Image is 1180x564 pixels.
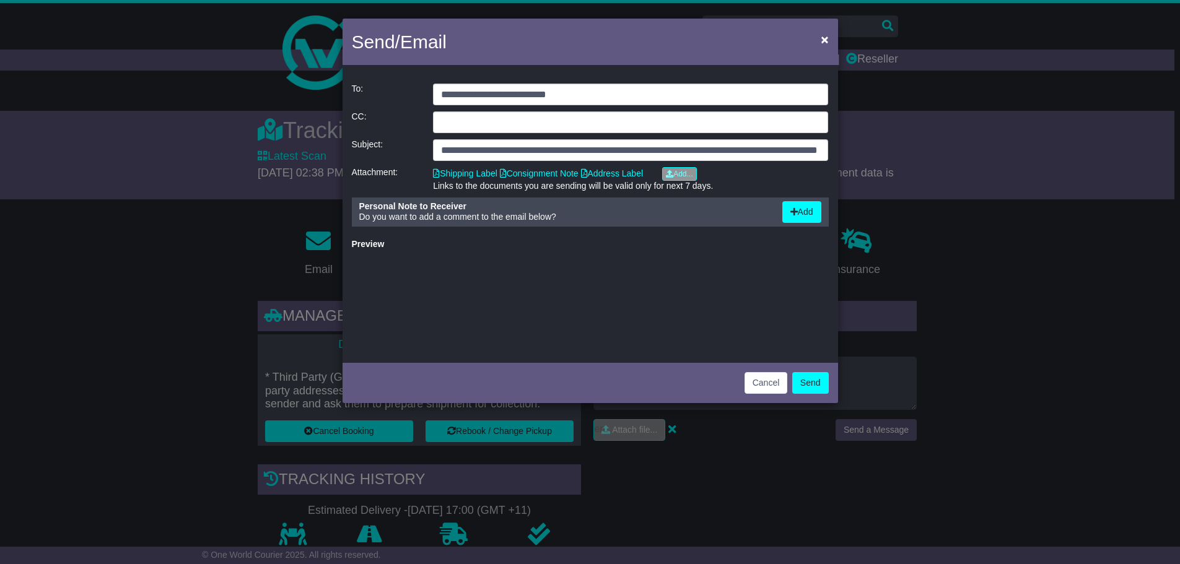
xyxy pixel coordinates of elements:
div: Personal Note to Receiver [359,201,770,212]
div: Attachment: [346,167,427,191]
h4: Send/Email [352,28,447,56]
a: Address Label [581,168,644,178]
button: Send [792,372,829,394]
div: CC: [346,111,427,133]
div: To: [346,84,427,105]
a: Add... [662,167,696,181]
button: Add [782,201,821,223]
div: Subject: [346,139,427,161]
button: Close [815,27,834,52]
span: × [821,32,828,46]
a: Consignment Note [500,168,579,178]
div: Preview [352,239,829,249]
div: Do you want to add a comment to the email below? [353,201,776,223]
a: Shipping Label [433,168,497,178]
button: Cancel [745,372,788,394]
div: Links to the documents you are sending will be valid only for next 7 days. [433,181,828,191]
